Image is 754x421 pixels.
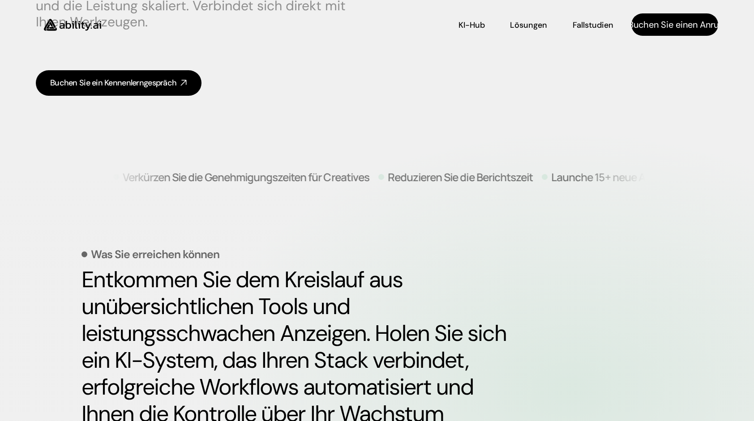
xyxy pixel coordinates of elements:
p: Launche 15+ neue Anzeigenkonzepte [551,171,727,182]
a: Buchen Sie ein Kennenlerngespräch [36,70,201,96]
p: Reduzieren Sie die Berichtszeit [387,171,532,182]
p: Was Sie erreichen können [91,249,219,260]
nav: Hauptnavigation [114,13,718,36]
a: Fallstudien [572,17,613,33]
a: Lösungen [510,17,548,33]
p: Buchen Sie einen Anruf [628,18,722,31]
p: KI-Hub [458,20,485,31]
p: Lösungen [510,20,547,31]
p: Fallstudien [573,20,613,31]
div: Buchen Sie ein Kennenlerngespräch [50,77,176,89]
a: KI-Hub [458,17,485,33]
p: Verkürzen Sie die Genehmigungszeiten für Creatives [122,171,369,182]
a: Buchen Sie einen Anruf [631,13,718,36]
